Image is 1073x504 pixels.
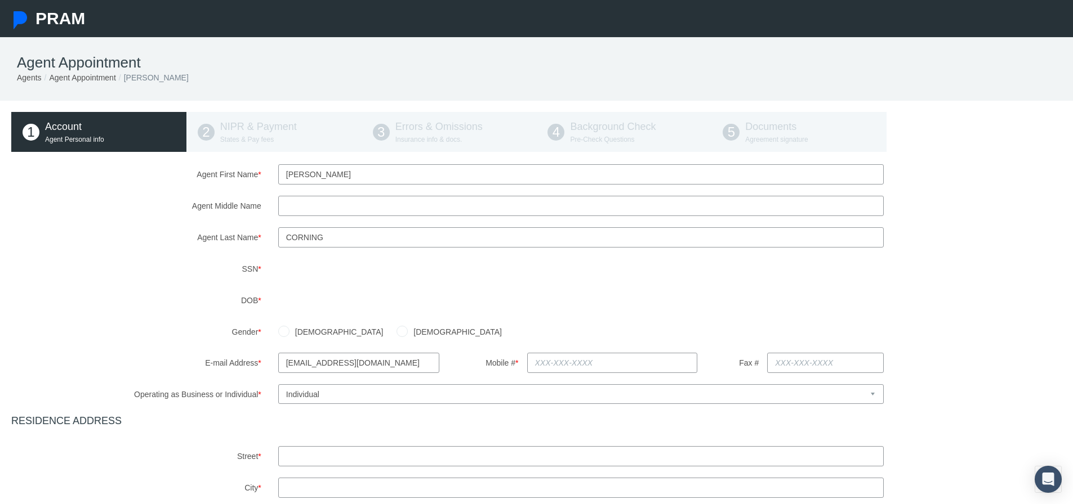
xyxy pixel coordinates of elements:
label: [DEMOGRAPHIC_DATA] [290,326,384,338]
input: XXX-XXX-XXXX [767,353,884,373]
label: Agent Last Name [3,227,270,247]
li: Agent Appointment [42,71,116,84]
label: E-mail Address [92,353,270,372]
label: Fax # [714,353,759,372]
label: SSN [3,259,270,279]
label: Gender [3,322,270,341]
h4: RESIDENCE ADDRESS [11,415,1062,427]
label: Agent First Name [3,164,270,184]
label: City [3,478,270,498]
label: Street [3,446,270,466]
label: DOB [3,290,270,310]
img: Pram Partner [11,11,29,29]
label: Operating as Business or Individual [3,384,270,404]
label: [DEMOGRAPHIC_DATA] [408,326,502,338]
li: Agents [17,71,42,84]
span: PRAM [35,9,85,28]
label: Agent Middle Name [3,196,270,216]
label: Mobile # [456,353,519,372]
p: Agent Personal info [45,134,175,145]
div: Open Intercom Messenger [1035,466,1062,493]
input: XXX-XXX-XXXX [527,353,698,373]
h1: Agent Appointment [17,54,1056,71]
span: 1 [23,124,39,141]
span: Account [45,121,82,132]
li: [PERSON_NAME] [116,71,189,84]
